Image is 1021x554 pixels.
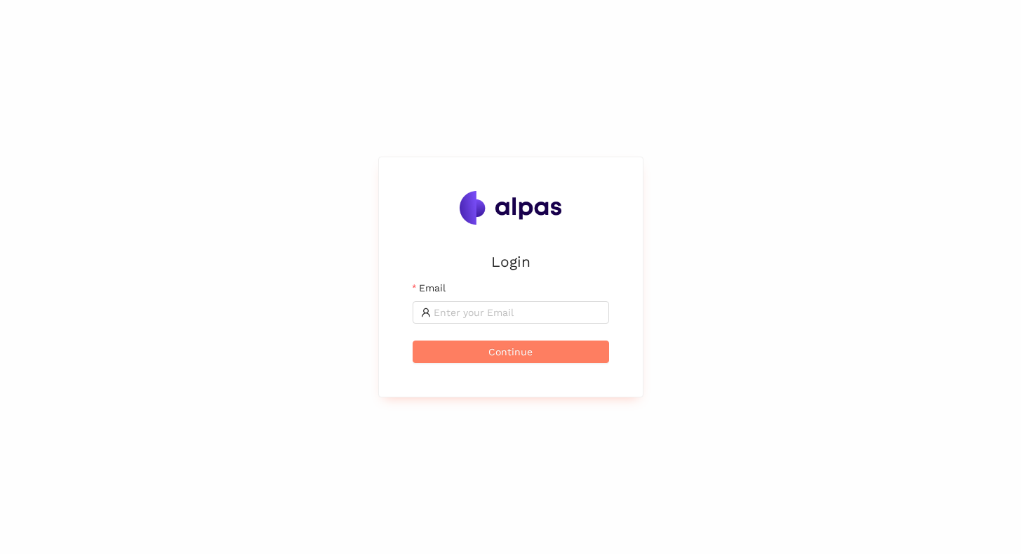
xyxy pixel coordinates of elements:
span: Continue [488,344,533,360]
span: user [421,308,431,317]
img: Alpas.ai Logo [460,191,562,225]
label: Email [413,280,446,296]
button: Continue [413,341,609,363]
h2: Login [413,250,609,273]
input: Email [434,305,601,320]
